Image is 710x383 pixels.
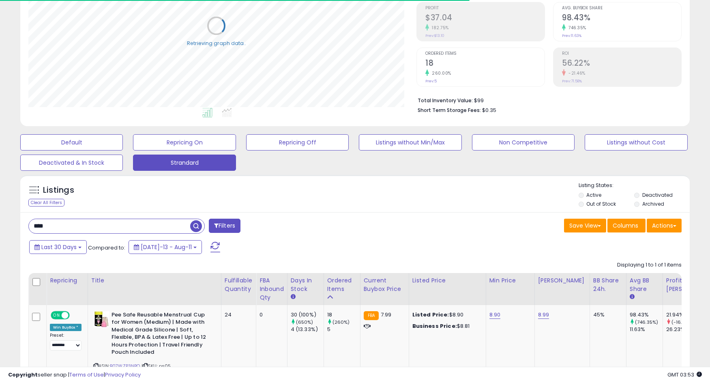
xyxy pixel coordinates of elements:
[50,333,82,351] div: Preset:
[260,311,281,318] div: 0
[642,191,673,198] label: Deactivated
[209,219,240,233] button: Filters
[332,319,350,325] small: (260%)
[472,134,575,151] button: Non Competitive
[585,134,687,151] button: Listings without Cost
[613,222,638,230] span: Columns
[133,155,236,171] button: Strandard
[20,134,123,151] button: Default
[562,52,681,56] span: ROI
[141,243,192,251] span: [DATE]-13 - Aug-11
[586,191,601,198] label: Active
[29,240,87,254] button: Last 30 Days
[607,219,646,232] button: Columns
[187,40,246,47] div: Retrieving graph data..
[291,276,320,293] div: Days In Stock
[20,155,123,171] button: Deactivated & In Stock
[291,326,324,333] div: 4 (13.33%)
[630,293,635,301] small: Avg BB Share.
[359,134,461,151] button: Listings without Min/Max
[425,6,545,11] span: Profit
[8,371,141,379] div: seller snap | |
[93,311,109,327] img: 41zfFPUsK2L._SL40_.jpg
[28,199,64,207] div: Clear All Filters
[489,276,531,285] div: Min Price
[381,311,392,318] span: 7.99
[425,52,545,56] span: Ordered Items
[642,200,664,207] label: Archived
[562,6,681,11] span: Avg. Buybox Share
[429,70,451,76] small: 260.00%
[291,293,296,301] small: Days In Stock.
[489,311,501,319] a: 8.90
[8,371,38,379] strong: Copyright
[538,311,549,319] a: 8.99
[364,276,405,293] div: Current Buybox Price
[225,311,250,318] div: 24
[562,13,681,24] h2: 98.43%
[110,363,140,370] a: B07WZP3NPQ
[566,25,586,31] small: 746.35%
[562,58,681,69] h2: 56.22%
[647,219,682,232] button: Actions
[50,324,82,331] div: Win BuyBox *
[667,371,702,379] span: 2025-09-11 03:53 GMT
[327,326,360,333] div: 5
[50,276,84,285] div: Repricing
[133,134,236,151] button: Repricing On
[105,371,141,379] a: Privacy Policy
[418,95,676,105] li: $99
[579,182,690,189] p: Listing States:
[564,219,606,232] button: Save View
[412,323,480,330] div: $8.81
[51,312,62,318] span: ON
[593,276,623,293] div: BB Share 24h.
[291,311,324,318] div: 30 (100%)
[418,107,481,114] b: Short Term Storage Fees:
[425,79,437,84] small: Prev: 5
[593,311,620,318] div: 45%
[482,106,496,114] span: $0.35
[562,79,582,84] small: Prev: 71.58%
[260,276,284,302] div: FBA inbound Qty
[566,70,586,76] small: -21.46%
[43,185,74,196] h5: Listings
[412,276,483,285] div: Listed Price
[412,322,457,330] b: Business Price:
[112,311,210,358] b: Pee Safe Reusable Menstrual Cup for Women (Medium) | Made with Medical Grade Silicone | Soft, Fle...
[630,311,663,318] div: 98.43%
[296,319,313,325] small: (650%)
[412,311,449,318] b: Listed Price:
[425,58,545,69] h2: 18
[142,363,171,369] span: | SKU: ps05
[671,319,694,325] small: (-16.36%)
[418,97,473,104] b: Total Inventory Value:
[327,311,360,318] div: 18
[91,276,218,285] div: Title
[364,311,379,320] small: FBA
[586,200,616,207] label: Out of Stock
[429,25,449,31] small: 182.75%
[246,134,349,151] button: Repricing Off
[225,276,253,293] div: Fulfillable Quantity
[69,312,82,318] span: OFF
[425,13,545,24] h2: $37.04
[630,326,663,333] div: 11.63%
[538,276,586,285] div: [PERSON_NAME]
[69,371,104,379] a: Terms of Use
[630,276,659,293] div: Avg BB Share
[635,319,658,325] small: (746.35%)
[562,33,581,38] small: Prev: 11.63%
[327,276,357,293] div: Ordered Items
[617,261,682,269] div: Displaying 1 to 1 of 1 items
[129,240,202,254] button: [DATE]-13 - Aug-11
[41,243,77,251] span: Last 30 Days
[412,311,480,318] div: $8.90
[88,244,125,252] span: Compared to:
[425,33,444,38] small: Prev: $13.10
